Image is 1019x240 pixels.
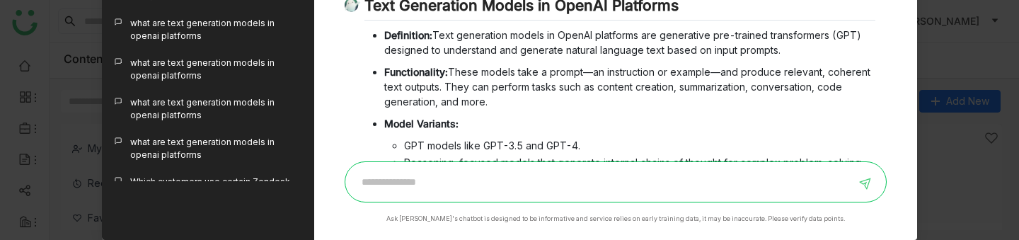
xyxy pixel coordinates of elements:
[130,136,303,161] div: what are text generation models in openai platforms
[130,96,303,122] div: what are text generation models in openai platforms
[113,176,123,185] img: callout.svg
[384,28,876,57] p: Text generation models in OpenAI platforms are generative pre-trained transformers (GPT) designed...
[113,57,123,67] img: callout.svg
[384,118,459,130] strong: Model Variants:
[386,214,845,224] div: Ask [PERSON_NAME]'s chatbot is designed to be informative and service relies on early training da...
[404,138,876,153] li: GPT models like GPT-3.5 and GPT-4.
[113,17,123,27] img: callout.svg
[113,136,123,146] img: callout.svg
[130,17,303,42] div: what are text generation models in openai platforms
[384,66,448,78] strong: Functionality:
[113,96,123,106] img: callout.svg
[130,57,303,82] div: what are text generation models in openai platforms
[130,176,303,214] div: Which customers use certain Zendesk products like Answer Bot, Dialer, Guided Selling, etc.?
[384,64,876,109] p: These models take a prompt—an instruction or example—and produce relevant, coherent text outputs....
[404,155,876,185] li: Reasoning-focused models that generate internal chains of thought for complex problem-solving but...
[384,29,432,41] strong: Definition:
